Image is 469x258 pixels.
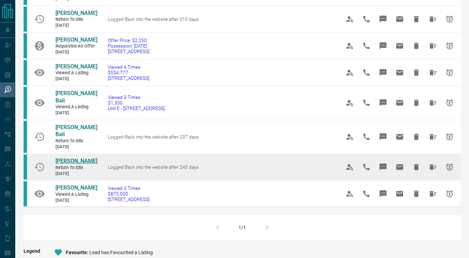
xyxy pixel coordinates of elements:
[358,11,375,27] span: Call
[425,185,441,202] span: Hide All from Julia
[441,185,458,202] span: Snooze
[55,158,97,165] a: [PERSON_NAME]
[108,100,165,106] span: $1,350
[55,165,97,171] span: Return to Site
[441,64,458,81] span: Snooze
[24,7,27,32] div: condos.ca
[55,23,97,28] span: [DATE]
[408,128,425,145] span: Hide
[425,64,441,81] span: Hide All from Sharma Ramdan
[375,11,391,27] span: Message
[108,43,149,49] span: Possession: [DATE]
[55,76,97,82] span: [DATE]
[55,90,97,105] a: [PERSON_NAME] Bali
[375,128,391,145] span: Message
[408,38,425,54] span: Hide
[55,184,97,192] a: [PERSON_NAME]
[55,36,97,44] a: [PERSON_NAME]
[391,38,408,54] span: Email
[391,185,408,202] span: Email
[408,11,425,27] span: Hide
[441,128,458,145] span: Snooze
[55,110,97,116] span: [DATE]
[425,38,441,54] span: Hide All from Shraddha Dhole
[108,64,149,81] a: Viewed 4 Times$534,777[STREET_ADDRESS]
[55,198,97,203] span: [DATE]
[55,43,97,49] span: Requested an Offer
[375,64,391,81] span: Message
[108,49,149,54] span: [STREET_ADDRESS]
[24,60,27,85] div: condos.ca
[341,185,358,202] span: View Profile
[238,225,246,230] div: 1/1
[108,38,149,43] span: Offer Price: $2,250
[108,164,199,170] span: Logged Back into the website after 245 days
[391,94,408,111] span: Email
[375,38,391,54] span: Message
[358,159,375,175] span: Call
[341,159,358,175] span: View Profile
[375,185,391,202] span: Message
[108,64,149,70] span: Viewed 4 Times
[55,144,97,150] span: [DATE]
[391,159,408,175] span: Email
[66,250,89,255] span: Favourite
[341,64,358,81] span: View Profile
[341,38,358,54] span: View Profile
[55,158,97,164] span: [PERSON_NAME]
[55,17,97,23] span: Return to Site
[108,185,149,202] a: Viewed 3 Times$875,000[STREET_ADDRESS]
[441,159,458,175] span: Snooze
[391,64,408,81] span: Email
[108,197,149,202] span: [STREET_ADDRESS]
[358,64,375,81] span: Call
[24,155,27,180] div: condos.ca
[24,87,27,119] div: condos.ca
[408,94,425,111] span: Hide
[441,94,458,111] span: Snooze
[89,250,153,255] span: Lead has Favourited a Listing
[108,134,199,140] span: Logged Back into the website after 237 days
[55,192,97,198] span: Viewed a Listing
[108,70,149,75] span: $534,777
[408,64,425,81] span: Hide
[55,36,97,43] span: [PERSON_NAME]
[391,128,408,145] span: Email
[55,10,97,16] span: [PERSON_NAME]
[441,11,458,27] span: Snooze
[55,138,97,144] span: Return to Site
[55,63,97,70] a: [PERSON_NAME]
[24,33,27,58] div: condos.ca
[108,94,165,100] span: Viewed 3 Times
[358,38,375,54] span: Call
[108,94,165,111] a: Viewed 3 Times$1,350Unit E - [STREET_ADDRESS]
[341,128,358,145] span: View Profile
[108,185,149,191] span: Viewed 3 Times
[55,49,97,55] span: [DATE]
[108,106,165,111] span: Unit E - [STREET_ADDRESS]
[358,128,375,145] span: Call
[375,159,391,175] span: Message
[375,94,391,111] span: Message
[441,38,458,54] span: Snooze
[341,11,358,27] span: View Profile
[108,75,149,81] span: [STREET_ADDRESS]
[408,159,425,175] span: Hide
[108,191,149,197] span: $875,000
[55,10,97,17] a: [PERSON_NAME]
[55,171,97,177] span: [DATE]
[425,159,441,175] span: Hide All from Xermesh Vania
[55,104,97,110] span: Viewed a Listing
[24,181,27,206] div: condos.ca
[108,38,149,54] a: Offer Price: $2,250Possession: [DATE][STREET_ADDRESS]
[391,11,408,27] span: Email
[425,11,441,27] span: Hide All from Aaron J
[425,128,441,145] span: Hide All from Jasleen Bali
[55,70,97,76] span: Viewed a Listing
[108,16,199,22] span: Logged Back into the website after 310 days
[55,124,97,139] a: [PERSON_NAME] Bali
